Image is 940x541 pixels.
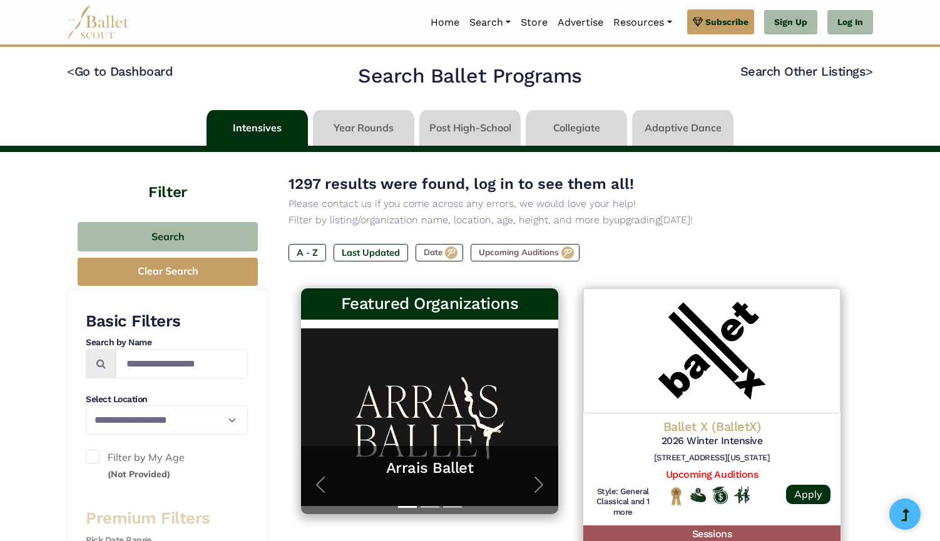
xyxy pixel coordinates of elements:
[310,110,417,146] li: Year Rounds
[116,349,248,378] input: Search by names...
[583,288,840,413] img: Logo
[734,487,750,503] img: In Person
[786,485,830,504] a: Apply
[204,110,310,146] li: Intensives
[289,196,853,212] p: Please contact us if you come across any errors, we would love your help!
[289,175,634,193] span: 1297 results were found, log in to see them all!
[443,500,462,514] button: Slide 3
[608,9,677,36] a: Resources
[712,487,728,504] img: Offers Scholarship
[86,336,248,349] h4: Search by Name
[666,468,758,480] a: Upcoming Auditions
[523,110,630,146] li: Collegiate
[464,9,516,36] a: Search
[630,110,736,146] li: Adaptive Dance
[314,458,546,478] a: Arrais Ballet
[86,450,248,482] label: Filter by My Age
[421,500,439,514] button: Slide 2
[693,15,703,29] img: gem.svg
[827,10,873,35] a: Log In
[740,64,873,79] a: Search Other Listings>
[471,244,580,261] label: Upcoming Auditions
[593,487,653,518] h6: Style: General Classical and 1 more
[289,212,853,228] p: Filter by listing/organization name, location, age, height, and more by [DATE]!
[593,418,830,435] h4: Ballet X (BalletX)
[668,487,684,506] img: National
[764,10,817,35] a: Sign Up
[593,453,830,463] h6: [STREET_ADDRESS][US_STATE]
[86,508,248,529] h3: Premium Filters
[398,500,417,514] button: Slide 1
[866,63,873,79] code: >
[86,393,248,406] h4: Select Location
[334,244,408,261] label: Last Updated
[311,293,548,315] h3: Featured Organizations
[78,222,258,251] button: Search
[687,9,754,34] a: Subscribe
[516,9,553,36] a: Store
[614,214,660,226] a: upgrading
[289,244,326,261] label: A - Z
[67,152,268,203] h4: Filter
[78,258,258,286] button: Clear Search
[553,9,608,36] a: Advertise
[86,311,248,332] h3: Basic Filters
[690,488,706,502] img: Offers Financial Aid
[358,63,581,89] h2: Search Ballet Programs
[108,468,170,480] small: (Not Provided)
[416,244,463,261] label: Date
[417,110,523,146] li: Post High-School
[67,63,74,79] code: <
[426,9,464,36] a: Home
[67,64,173,79] a: <Go to Dashboard
[593,435,830,448] h5: 2026 Winter Intensive
[705,15,748,29] span: Subscribe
